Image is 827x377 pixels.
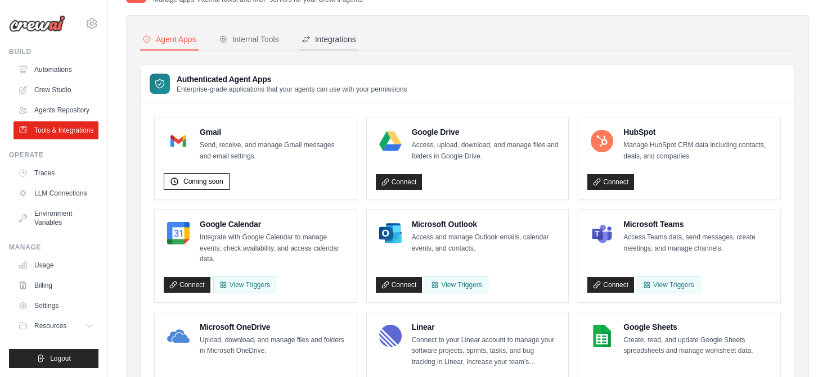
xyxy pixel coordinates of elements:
[200,219,348,230] h4: Google Calendar
[14,121,98,139] a: Tools & Integrations
[623,219,771,230] h4: Microsoft Teams
[14,276,98,294] a: Billing
[14,184,98,202] a: LLM Connections
[623,232,771,254] p: Access Teams data, send messages, create meetings, and manage channels.
[623,126,771,138] h4: HubSpot
[14,101,98,119] a: Agents Repository
[167,325,190,347] img: Microsoft OneDrive Logo
[14,81,98,99] a: Crew Studio
[177,85,407,94] p: Enterprise-grade applications that your agents can use with your permissions
[9,151,98,160] div: Operate
[14,164,98,182] a: Traces
[623,140,771,162] p: Manage HubSpot CRM data including contacts, deals, and companies.
[376,174,423,190] a: Connect
[591,130,613,152] img: HubSpot Logo
[164,277,210,293] a: Connect
[200,335,348,357] p: Upload, download, and manage files and folders in Microsoft OneDrive.
[412,126,560,138] h4: Google Drive
[9,243,98,252] div: Manage
[379,130,402,152] img: Google Drive Logo
[14,317,98,335] button: Resources
[587,174,634,190] a: Connect
[167,222,190,244] img: Google Calendar Logo
[219,34,279,45] div: Internal Tools
[637,276,700,293] : View Triggers
[379,325,402,347] img: Linear Logo
[623,335,771,357] p: Create, read, and update Google Sheets spreadsheets and manage worksheet data.
[142,34,196,45] div: Agent Apps
[412,232,560,254] p: Access and manage Outlook emails, calendar events, and contacts.
[591,325,613,347] img: Google Sheets Logo
[200,140,348,162] p: Send, receive, and manage Gmail messages and email settings.
[34,321,66,330] span: Resources
[183,177,223,186] span: Coming soon
[9,15,65,32] img: Logo
[376,277,423,293] a: Connect
[425,276,488,293] : View Triggers
[623,321,771,333] h4: Google Sheets
[200,321,348,333] h4: Microsoft OneDrive
[200,126,348,138] h4: Gmail
[167,130,190,152] img: Gmail Logo
[591,222,613,244] img: Microsoft Teams Logo
[412,140,560,162] p: Access, upload, download, and manage files and folders in Google Drive.
[412,219,560,230] h4: Microsoft Outlook
[412,321,560,333] h4: Linear
[217,29,281,51] button: Internal Tools
[587,277,634,293] a: Connect
[14,297,98,315] a: Settings
[14,205,98,231] a: Environment Variables
[9,47,98,56] div: Build
[302,34,356,45] div: Integrations
[14,61,98,79] a: Automations
[177,74,407,85] h3: Authenticated Agent Apps
[14,256,98,274] a: Usage
[412,335,560,368] p: Connect to your Linear account to manage your software projects, sprints, tasks, and bug tracking...
[200,232,348,265] p: Integrate with Google Calendar to manage events, check availability, and access calendar data.
[9,349,98,368] button: Logout
[379,222,402,244] img: Microsoft Outlook Logo
[299,29,358,51] button: Integrations
[213,276,276,293] button: View Triggers
[140,29,199,51] button: Agent Apps
[50,354,71,363] span: Logout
